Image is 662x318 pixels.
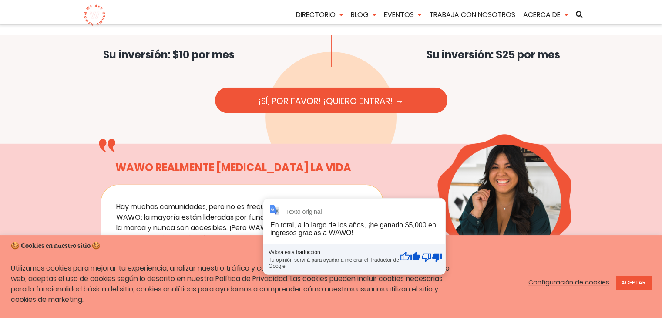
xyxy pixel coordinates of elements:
[215,88,447,113] a: ¡SÍ, POR FAVOR! ¡QUIERO ENTRAR! →
[286,208,322,215] div: Texto original
[259,95,404,107] font: ¡SÍ, POR FAVOR! ¡QUIERO ENTRAR! →
[96,128,118,194] font: “
[621,278,646,287] font: ACEPTAR
[269,249,409,255] div: Valora esta traducción
[427,47,560,62] font: Su inversión: $25 por mes
[11,241,101,250] font: 🍪 Cookies en nuestro sitio 🍪
[269,255,409,269] div: Tu opinión servirá para ayudar a mejorar el Traductor de Google
[616,276,651,289] a: ACEPTAR
[116,202,365,254] font: Hay muchas comunidades, pero no es frecuente encontrar una como WAWO; la mayoría están lideradas ...
[400,247,420,267] button: Buena traducción
[270,221,436,237] div: En total, a lo largo de los años, ¡he ganado $5,000 en ingresos gracias a WAWO!
[421,247,442,267] button: Mala traducción
[528,278,609,286] a: Configuración de cookies
[103,47,235,62] font: Su inversión: $10 por mes
[434,131,575,272] img: Vanessa Farino, fundadora de Creative CEO
[115,160,351,175] font: WAWO realmente [MEDICAL_DATA] la vida
[11,263,450,304] font: Utilizamos cookies para mejorar tu experiencia, analizar nuestro tráfico y con fines de seguridad...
